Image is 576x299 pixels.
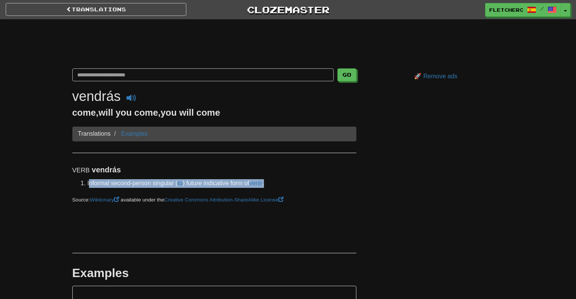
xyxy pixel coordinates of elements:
strong: vendrás [92,166,121,174]
a: tú [178,180,183,186]
a: Clozemaster [198,3,378,16]
a: FletcherC / [485,3,561,17]
a: venir [249,180,262,186]
small: Source: available under the [72,197,284,203]
a: Wiktionary [90,197,120,203]
h1: vendrás [72,88,121,104]
li: Translations [78,130,111,138]
a: Translations [6,3,186,16]
button: Play audio vendrás [122,92,140,106]
div: Examples [72,265,356,282]
span: come [72,107,96,118]
small: Verb [72,167,90,174]
input: Translate Spanish-English [72,68,334,81]
span: FletcherC [489,6,523,13]
p: , , [72,106,356,119]
a: Creative Commons Attribution-ShareAlike License [164,197,283,203]
li: Informal second-person singular ( ) future indicative form of . [87,179,356,188]
a: 🚀 Remove ads [414,73,457,79]
span: / [540,6,544,11]
a: Examples [121,130,148,137]
span: you will come [161,107,220,118]
span: will you come [98,107,158,118]
button: Go [337,68,356,81]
